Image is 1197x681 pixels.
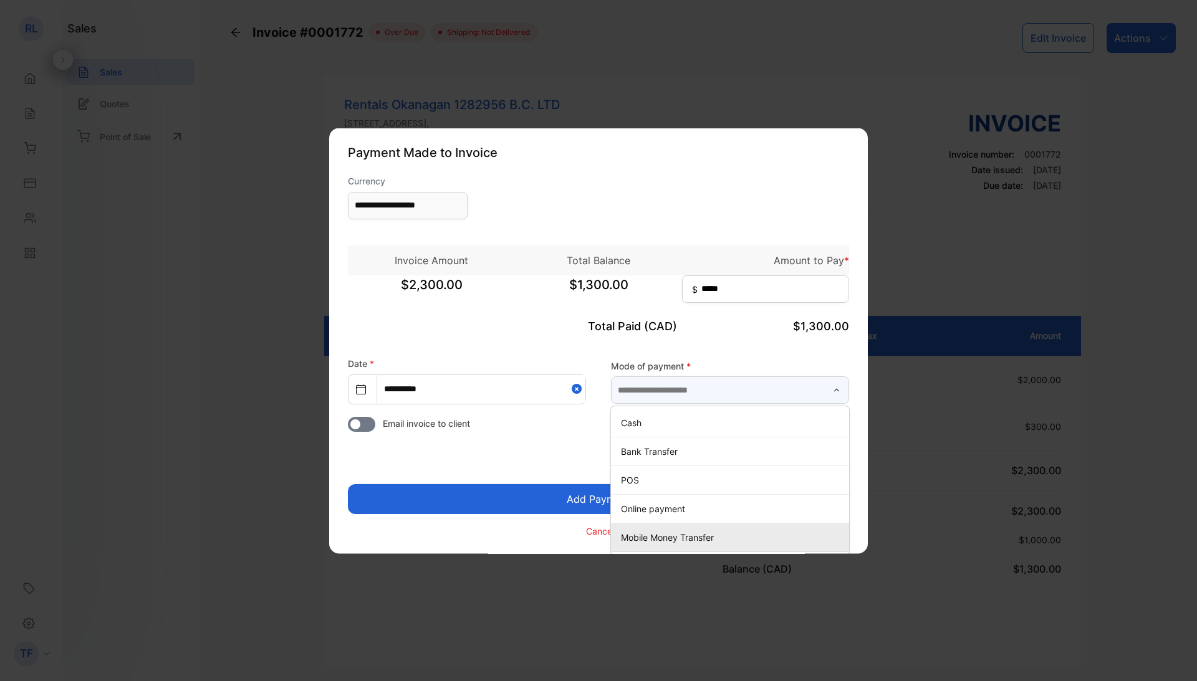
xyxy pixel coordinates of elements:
[348,483,849,513] button: Add Payment
[383,416,470,429] span: Email invoice to client
[515,275,682,306] span: $1,300.00
[10,5,47,42] button: Open LiveChat chat widget
[682,252,849,267] p: Amount to Pay
[515,252,682,267] p: Total Balance
[572,374,585,402] button: Close
[348,174,468,187] label: Currency
[621,416,844,429] p: Cash
[621,502,844,515] p: Online payment
[621,474,844,487] p: POS
[348,143,849,161] p: Payment Made to Invoice
[515,317,682,334] p: Total Paid (CAD)
[586,525,614,538] p: Cancel
[692,282,698,295] span: $
[621,445,844,458] p: Bank Transfer
[611,360,849,373] label: Mode of payment
[621,531,844,544] p: Mobile Money Transfer
[793,319,849,332] span: $1,300.00
[348,358,374,368] label: Date
[348,275,515,306] span: $2,300.00
[348,252,515,267] p: Invoice Amount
